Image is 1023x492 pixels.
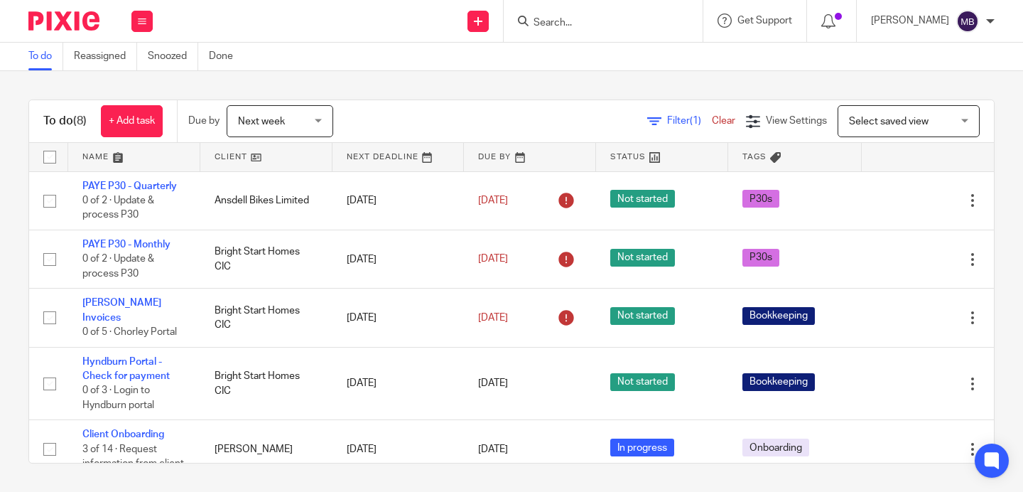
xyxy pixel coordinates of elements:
a: + Add task [101,105,163,137]
span: View Settings [766,116,827,126]
span: Not started [610,190,675,208]
span: (1) [690,116,701,126]
span: Not started [610,249,675,267]
span: Get Support [737,16,792,26]
span: Not started [610,373,675,391]
span: Bookkeeping [742,307,815,325]
a: Client Onboarding [82,429,164,439]
a: [PERSON_NAME] Invoices [82,298,161,322]
p: [PERSON_NAME] [871,14,949,28]
td: [PERSON_NAME] [200,420,332,478]
a: Reassigned [74,43,137,70]
a: PAYE P30 - Monthly [82,240,170,250]
td: [DATE] [332,289,465,347]
span: [DATE] [478,313,508,323]
td: [DATE] [332,347,465,420]
span: Onboarding [742,439,809,456]
td: [DATE] [332,420,465,478]
a: Hyndburn Portal - Check for payment [82,357,170,381]
img: Pixie [28,11,99,31]
span: [DATE] [478,444,508,454]
h1: To do [43,114,87,129]
td: Bright Start Homes CIC [200,347,332,420]
td: Bright Start Homes CIC [200,289,332,347]
span: Filter [667,116,712,126]
a: Clear [712,116,735,126]
td: [DATE] [332,230,465,288]
span: Select saved view [849,117,929,127]
img: svg%3E [956,10,979,33]
td: Bright Start Homes CIC [200,230,332,288]
span: [DATE] [478,378,508,388]
span: [DATE] [478,196,508,205]
span: 0 of 2 · Update & process P30 [82,196,154,220]
a: Snoozed [148,43,198,70]
td: Ansdell Bikes Limited [200,171,332,230]
span: In progress [610,439,674,456]
a: PAYE P30 - Quarterly [82,181,177,191]
span: P30s [742,190,779,208]
span: 3 of 14 · Request information from client [82,444,184,469]
span: Bookkeeping [742,373,815,391]
p: Due by [188,114,220,128]
td: [DATE] [332,171,465,230]
span: 0 of 2 · Update & process P30 [82,255,154,279]
span: 0 of 5 · Chorley Portal [82,327,177,337]
a: Done [209,43,244,70]
span: [DATE] [478,255,508,264]
input: Search [532,17,660,30]
span: P30s [742,249,779,267]
span: Next week [238,117,285,127]
span: Not started [610,307,675,325]
span: (8) [73,115,87,127]
span: 0 of 3 · Login to Hyndburn portal [82,386,154,411]
a: To do [28,43,63,70]
span: Tags [742,153,767,161]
